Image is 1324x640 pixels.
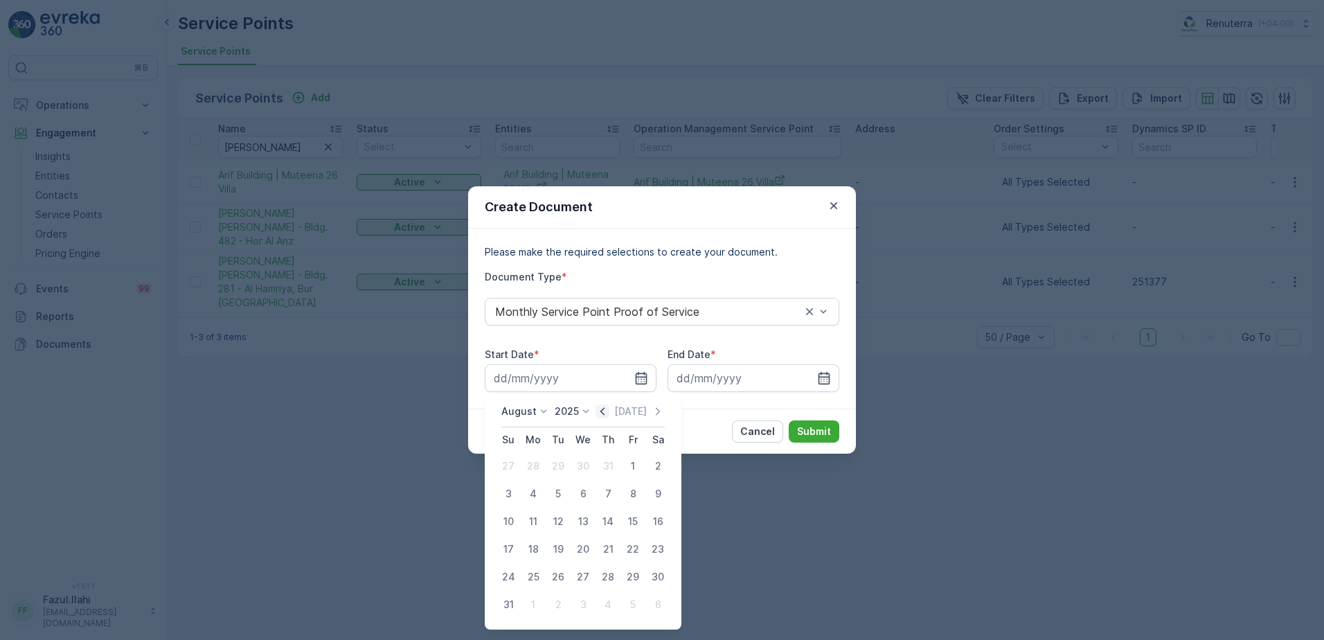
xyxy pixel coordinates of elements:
[521,427,546,452] th: Monday
[497,510,519,533] div: 10
[572,566,594,588] div: 27
[547,483,569,505] div: 5
[647,538,669,560] div: 23
[546,427,571,452] th: Tuesday
[622,483,644,505] div: 8
[572,538,594,560] div: 20
[622,510,644,533] div: 15
[485,364,656,392] input: dd/mm/yyyy
[522,455,544,477] div: 28
[485,348,534,360] label: Start Date
[547,538,569,560] div: 19
[597,455,619,477] div: 31
[620,427,645,452] th: Friday
[647,594,669,616] div: 6
[732,420,783,443] button: Cancel
[497,455,519,477] div: 27
[501,405,537,418] p: August
[622,566,644,588] div: 29
[572,510,594,533] div: 13
[485,245,839,259] p: Please make the required selections to create your document.
[622,594,644,616] div: 5
[497,594,519,616] div: 31
[597,510,619,533] div: 14
[555,405,579,418] p: 2025
[572,483,594,505] div: 6
[647,483,669,505] div: 9
[522,566,544,588] div: 25
[622,455,644,477] div: 1
[597,483,619,505] div: 7
[522,483,544,505] div: 4
[522,510,544,533] div: 11
[597,566,619,588] div: 28
[597,538,619,560] div: 21
[522,594,544,616] div: 1
[522,538,544,560] div: 18
[572,455,594,477] div: 30
[497,483,519,505] div: 3
[547,594,569,616] div: 2
[597,594,619,616] div: 4
[571,427,596,452] th: Wednesday
[547,566,569,588] div: 26
[572,594,594,616] div: 3
[740,425,775,438] p: Cancel
[497,566,519,588] div: 24
[647,510,669,533] div: 16
[485,197,593,217] p: Create Document
[645,427,670,452] th: Saturday
[789,420,839,443] button: Submit
[547,510,569,533] div: 12
[622,538,644,560] div: 22
[596,427,620,452] th: Thursday
[668,348,710,360] label: End Date
[797,425,831,438] p: Submit
[497,538,519,560] div: 17
[547,455,569,477] div: 29
[668,364,839,392] input: dd/mm/yyyy
[647,566,669,588] div: 30
[647,455,669,477] div: 2
[614,405,647,418] p: [DATE]
[485,271,562,283] label: Document Type
[496,427,521,452] th: Sunday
